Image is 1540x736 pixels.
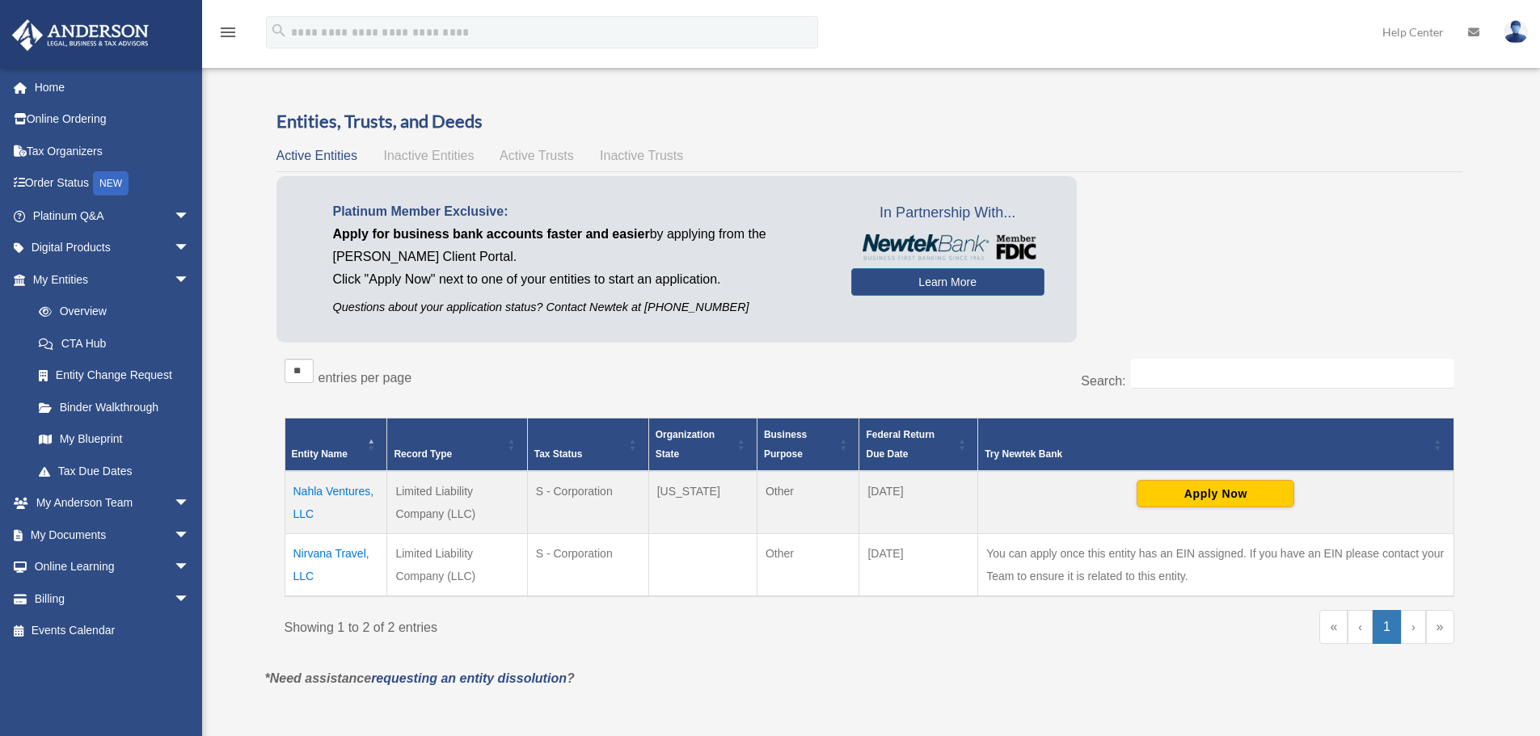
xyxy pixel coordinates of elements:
a: My Entitiesarrow_drop_down [11,263,206,296]
label: Search: [1081,374,1125,388]
img: Anderson Advisors Platinum Portal [7,19,154,51]
a: Entity Change Request [23,360,206,392]
td: Limited Liability Company (LLC) [387,534,527,597]
span: Federal Return Due Date [866,429,935,460]
span: Apply for business bank accounts faster and easier [333,227,650,241]
span: arrow_drop_down [174,200,206,233]
div: Showing 1 to 2 of 2 entries [285,610,858,639]
a: Tax Due Dates [23,455,206,487]
a: Last [1426,610,1454,644]
label: entries per page [319,371,412,385]
td: Limited Liability Company (LLC) [387,471,527,534]
img: NewtekBankLogoSM.png [859,234,1036,260]
a: 1 [1373,610,1401,644]
span: arrow_drop_down [174,232,206,265]
span: arrow_drop_down [174,551,206,584]
a: Online Learningarrow_drop_down [11,551,214,583]
a: Learn More [851,268,1044,296]
p: Questions about your application status? Contact Newtek at [PHONE_NUMBER] [333,297,827,318]
span: In Partnership With... [851,200,1044,226]
div: Try Newtek Bank [985,444,1428,464]
a: Overview [23,296,198,328]
a: My Blueprint [23,423,206,456]
a: My Anderson Teamarrow_drop_down [11,487,214,519]
a: Tax Organizers [11,135,214,167]
a: Next [1401,610,1426,644]
span: Inactive Entities [383,149,474,162]
span: Entity Name [292,448,348,460]
th: Business Purpose: Activate to sort [757,418,859,472]
span: Active Trusts [500,149,574,162]
em: *Need assistance ? [265,671,575,685]
p: by applying from the [PERSON_NAME] Client Portal. [333,223,827,268]
th: Federal Return Due Date: Activate to sort [859,418,978,472]
td: Other [757,471,859,534]
a: menu [218,28,238,42]
td: Nahla Ventures, LLC [285,471,387,534]
span: Active Entities [276,149,357,162]
span: arrow_drop_down [174,582,206,616]
td: [US_STATE] [648,471,757,534]
button: Apply Now [1137,480,1294,507]
td: You can apply once this entity has an EIN assigned. If you have an EIN please contact your Team t... [978,534,1454,597]
span: arrow_drop_down [174,487,206,520]
p: Platinum Member Exclusive: [333,200,827,223]
th: Entity Name: Activate to invert sorting [285,418,387,472]
div: NEW [93,171,129,196]
a: Order StatusNEW [11,167,214,200]
th: Try Newtek Bank : Activate to sort [978,418,1454,472]
td: S - Corporation [527,471,648,534]
a: Events Calendar [11,615,214,647]
th: Organization State: Activate to sort [648,418,757,472]
th: Tax Status: Activate to sort [527,418,648,472]
h3: Entities, Trusts, and Deeds [276,109,1462,134]
td: S - Corporation [527,534,648,597]
a: My Documentsarrow_drop_down [11,519,214,551]
a: Platinum Q&Aarrow_drop_down [11,200,214,232]
th: Record Type: Activate to sort [387,418,527,472]
td: Other [757,534,859,597]
a: requesting an entity dissolution [371,671,567,685]
i: search [270,22,288,40]
td: [DATE] [859,534,978,597]
span: Tax Status [534,448,583,460]
span: arrow_drop_down [174,263,206,297]
a: Online Ordering [11,103,214,136]
span: Inactive Trusts [600,149,683,162]
a: Billingarrow_drop_down [11,582,214,615]
a: Binder Walkthrough [23,391,206,423]
img: User Pic [1504,20,1528,44]
a: Previous [1348,610,1373,644]
span: Business Purpose [764,429,807,460]
span: Organization State [656,429,715,460]
i: menu [218,23,238,42]
a: CTA Hub [23,327,206,360]
p: Click "Apply Now" next to one of your entities to start an application. [333,268,827,291]
td: Nirvana Travel, LLC [285,534,387,597]
a: Home [11,71,214,103]
td: [DATE] [859,471,978,534]
a: Digital Productsarrow_drop_down [11,232,214,264]
a: First [1319,610,1348,644]
span: Record Type [394,448,452,460]
span: arrow_drop_down [174,519,206,552]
